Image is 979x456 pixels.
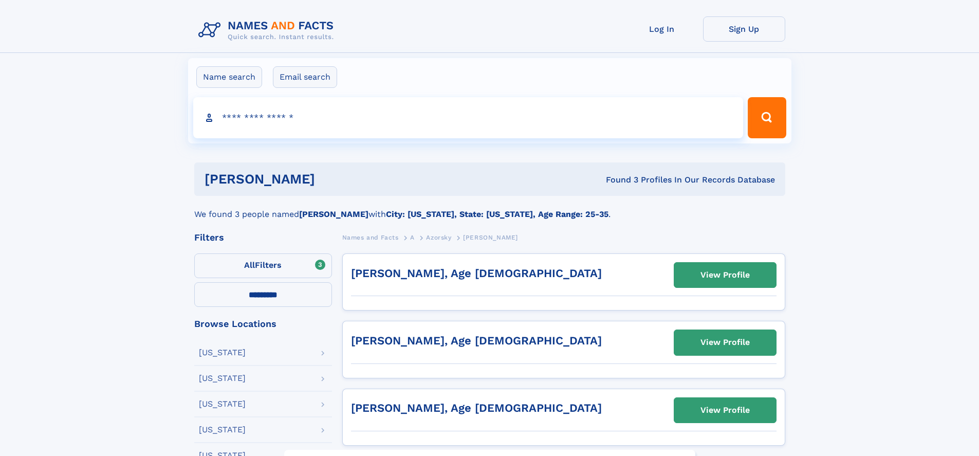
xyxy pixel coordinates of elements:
a: [PERSON_NAME], Age [DEMOGRAPHIC_DATA] [351,267,602,280]
a: [PERSON_NAME], Age [DEMOGRAPHIC_DATA] [351,334,602,347]
a: View Profile [674,330,776,355]
label: Email search [273,66,337,88]
label: Filters [194,253,332,278]
label: Name search [196,66,262,88]
div: View Profile [700,263,750,287]
span: [PERSON_NAME] [463,234,518,241]
a: Log In [621,16,703,42]
a: A [410,231,415,244]
div: [US_STATE] [199,349,246,357]
div: [US_STATE] [199,374,246,382]
span: A [410,234,415,241]
a: [PERSON_NAME], Age [DEMOGRAPHIC_DATA] [351,402,602,414]
input: search input [193,97,744,138]
div: Browse Locations [194,319,332,329]
a: View Profile [674,263,776,287]
span: Azorsky [426,234,451,241]
img: Logo Names and Facts [194,16,342,44]
span: All [244,260,255,270]
div: Found 3 Profiles In Our Records Database [460,174,775,186]
b: City: [US_STATE], State: [US_STATE], Age Range: 25-35 [386,209,608,219]
div: View Profile [700,398,750,422]
div: View Profile [700,331,750,354]
a: Sign Up [703,16,785,42]
a: Names and Facts [342,231,399,244]
a: View Profile [674,398,776,423]
b: [PERSON_NAME] [299,209,368,219]
a: Azorsky [426,231,451,244]
div: [US_STATE] [199,426,246,434]
h1: [PERSON_NAME] [205,173,460,186]
div: [US_STATE] [199,400,246,408]
div: Filters [194,233,332,242]
button: Search Button [748,97,786,138]
div: We found 3 people named with . [194,196,785,221]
